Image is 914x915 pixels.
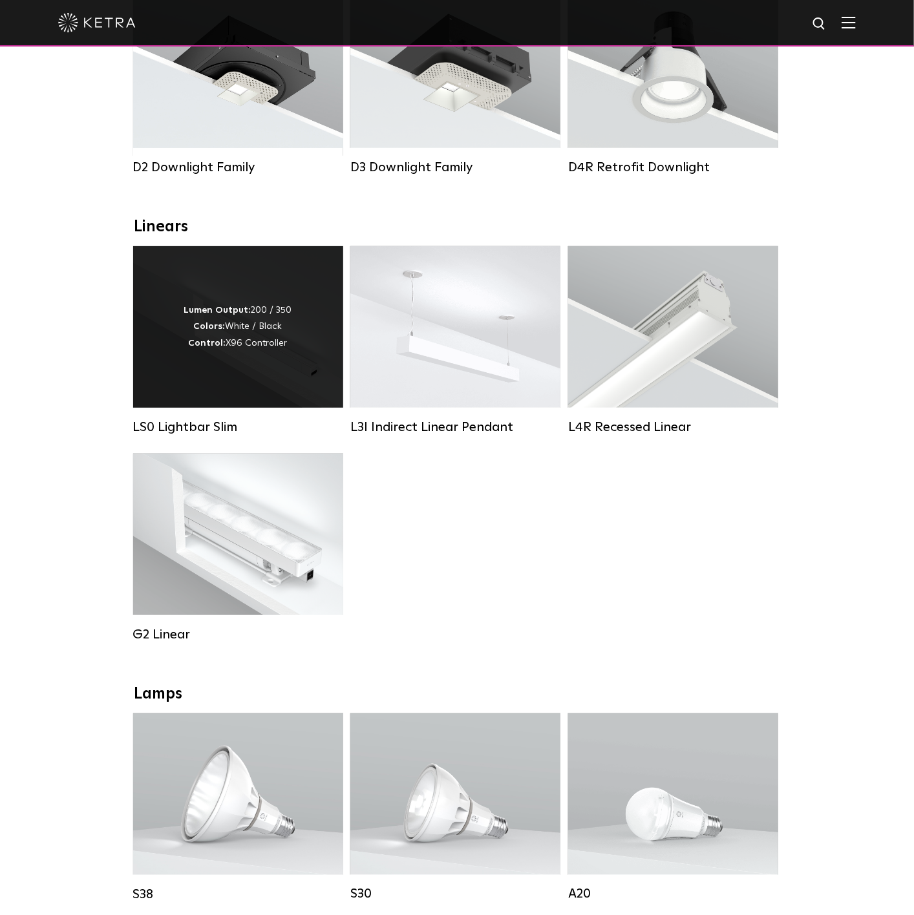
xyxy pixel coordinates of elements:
[133,887,343,902] div: S38
[842,16,856,28] img: Hamburger%20Nav.svg
[568,246,778,434] a: L4R Recessed Linear Lumen Output:400 / 600 / 800 / 1000Colors:White / BlackControl:Lutron Clear C...
[189,339,226,348] strong: Control:
[194,322,226,331] strong: Colors:
[184,302,292,352] div: 200 / 350 White / Black X96 Controller
[350,713,560,901] a: S30 Lumen Output:1100Colors:White / BlackBase Type:E26 Edison Base / GU24Beam Angles:15° / 25° / ...
[568,419,778,435] div: L4R Recessed Linear
[568,887,778,902] div: A20
[134,685,780,704] div: Lamps
[812,16,828,32] img: search icon
[133,246,343,434] a: LS0 Lightbar Slim Lumen Output:200 / 350Colors:White / BlackControl:X96 Controller
[184,306,251,315] strong: Lumen Output:
[134,218,780,237] div: Linears
[133,454,343,642] a: G2 Linear Lumen Output:400 / 700 / 1000Colors:WhiteBeam Angles:Flood / [GEOGRAPHIC_DATA] / Narrow...
[133,713,343,901] a: S38 Lumen Output:1100Colors:White / BlackBase Type:E26 Edison Base / GU24Beam Angles:10° / 25° / ...
[350,246,560,434] a: L3I Indirect Linear Pendant Lumen Output:400 / 600 / 800 / 1000Housing Colors:White / BlackContro...
[568,160,778,175] div: D4R Retrofit Downlight
[350,160,560,175] div: D3 Downlight Family
[350,419,560,435] div: L3I Indirect Linear Pendant
[568,713,778,901] a: A20 Lumen Output:600 / 800Colors:White / BlackBase Type:E26 Edison Base / GU24Beam Angles:Omni-Di...
[133,419,343,435] div: LS0 Lightbar Slim
[350,887,560,902] div: S30
[133,627,343,642] div: G2 Linear
[133,160,343,175] div: D2 Downlight Family
[58,13,136,32] img: ketra-logo-2019-white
